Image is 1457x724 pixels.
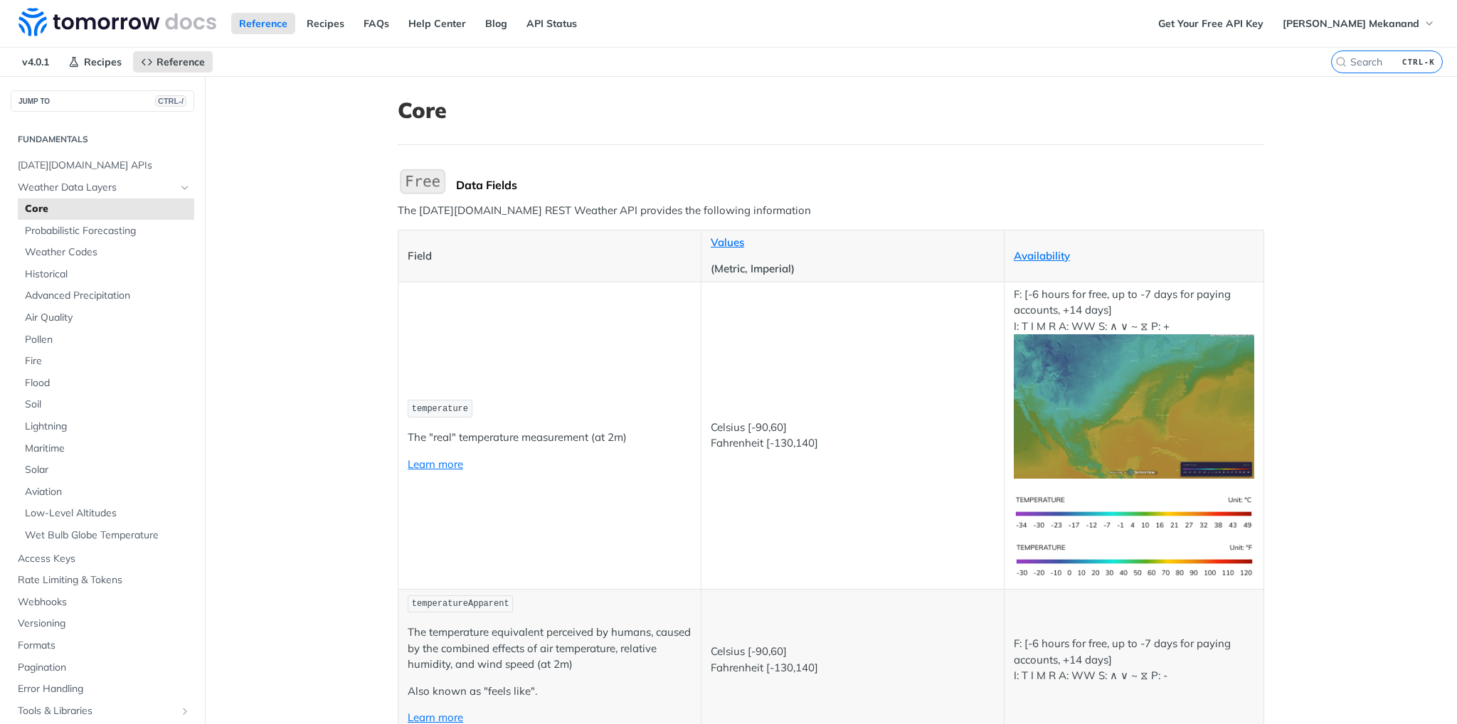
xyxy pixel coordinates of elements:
[18,552,191,566] span: Access Keys
[1014,287,1254,479] p: F: [-6 hours for free, up to -7 days for paying accounts, +14 days] I: T I M R A: WW S: ∧ ∨ ~ ⧖ P: +
[231,13,295,34] a: Reference
[18,8,216,36] img: Tomorrow.io Weather API Docs
[408,624,692,673] p: The temperature equivalent perceived by humans, caused by the combined effects of air temperature...
[25,528,191,543] span: Wet Bulb Globe Temperature
[299,13,352,34] a: Recipes
[519,13,585,34] a: API Status
[179,706,191,717] button: Show subpages for Tools & Libraries
[60,51,129,73] a: Recipes
[11,701,194,722] a: Tools & LibrariesShow subpages for Tools & Libraries
[18,307,194,329] a: Air Quality
[11,90,194,112] button: JUMP TOCTRL-/
[18,682,191,696] span: Error Handling
[18,285,194,307] a: Advanced Precipitation
[25,463,191,477] span: Solar
[18,416,194,437] a: Lightning
[408,457,463,471] a: Learn more
[18,525,194,546] a: Wet Bulb Globe Temperature
[412,404,468,414] span: temperature
[25,398,191,412] span: Soil
[1275,13,1443,34] button: [PERSON_NAME] Mekanand
[11,155,194,176] a: [DATE][DOMAIN_NAME] APIs
[408,430,692,446] p: The "real" temperature measurement (at 2m)
[1014,537,1254,585] img: temperature-us
[1335,56,1347,68] svg: Search
[18,573,191,587] span: Rate Limiting & Tokens
[18,264,194,285] a: Historical
[18,242,194,263] a: Weather Codes
[18,459,194,481] a: Solar
[18,181,176,195] span: Weather Data Layers
[25,245,191,260] span: Weather Codes
[1014,249,1070,262] a: Availability
[356,13,397,34] a: FAQs
[1014,334,1254,479] img: temperature
[1014,505,1254,518] span: Expand image
[711,261,995,277] p: (Metric, Imperial)
[11,592,194,613] a: Webhooks
[155,95,186,107] span: CTRL-/
[477,13,515,34] a: Blog
[11,635,194,656] a: Formats
[25,267,191,282] span: Historical
[25,506,191,521] span: Low-Level Altitudes
[133,51,213,73] a: Reference
[14,51,57,73] span: v4.0.1
[1283,17,1419,30] span: [PERSON_NAME] Mekanand
[1150,13,1271,34] a: Get Your Free API Key
[408,248,692,265] p: Field
[398,203,1264,219] p: The [DATE][DOMAIN_NAME] REST Weather API provides the following information
[18,373,194,394] a: Flood
[18,220,194,242] a: Probabilistic Forecasting
[25,420,191,434] span: Lightning
[179,182,191,193] button: Hide subpages for Weather Data Layers
[11,548,194,570] a: Access Keys
[456,178,1264,192] div: Data Fields
[25,376,191,390] span: Flood
[18,595,191,609] span: Webhooks
[25,333,191,347] span: Pollen
[11,613,194,634] a: Versioning
[11,570,194,591] a: Rate Limiting & Tokens
[18,351,194,372] a: Fire
[1399,55,1439,69] kbd: CTRL-K
[25,354,191,368] span: Fire
[25,224,191,238] span: Probabilistic Forecasting
[18,704,176,718] span: Tools & Libraries
[1014,489,1254,537] img: temperature-si
[401,13,474,34] a: Help Center
[157,55,205,68] span: Reference
[25,442,191,456] span: Maritime
[18,639,191,653] span: Formats
[18,394,194,415] a: Soil
[11,133,194,146] h2: Fundamentals
[84,55,122,68] span: Recipes
[18,503,194,524] a: Low-Level Altitudes
[711,644,995,676] p: Celsius [-90,60] Fahrenheit [-130,140]
[18,329,194,351] a: Pollen
[18,198,194,220] a: Core
[1014,399,1254,412] span: Expand image
[25,485,191,499] span: Aviation
[711,420,995,452] p: Celsius [-90,60] Fahrenheit [-130,140]
[711,235,744,249] a: Values
[1014,636,1254,684] p: F: [-6 hours for free, up to -7 days for paying accounts, +14 days] I: T I M R A: WW S: ∧ ∨ ~ ⧖ P: -
[25,311,191,325] span: Air Quality
[18,617,191,631] span: Versioning
[11,678,194,700] a: Error Handling
[398,97,1264,123] h1: Core
[18,481,194,503] a: Aviation
[18,159,191,173] span: [DATE][DOMAIN_NAME] APIs
[18,661,191,675] span: Pagination
[1014,553,1254,566] span: Expand image
[408,710,463,724] a: Learn more
[25,202,191,216] span: Core
[11,177,194,198] a: Weather Data LayersHide subpages for Weather Data Layers
[25,289,191,303] span: Advanced Precipitation
[412,599,509,609] span: temperatureApparent
[408,683,692,700] p: Also known as "feels like".
[11,657,194,678] a: Pagination
[18,438,194,459] a: Maritime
